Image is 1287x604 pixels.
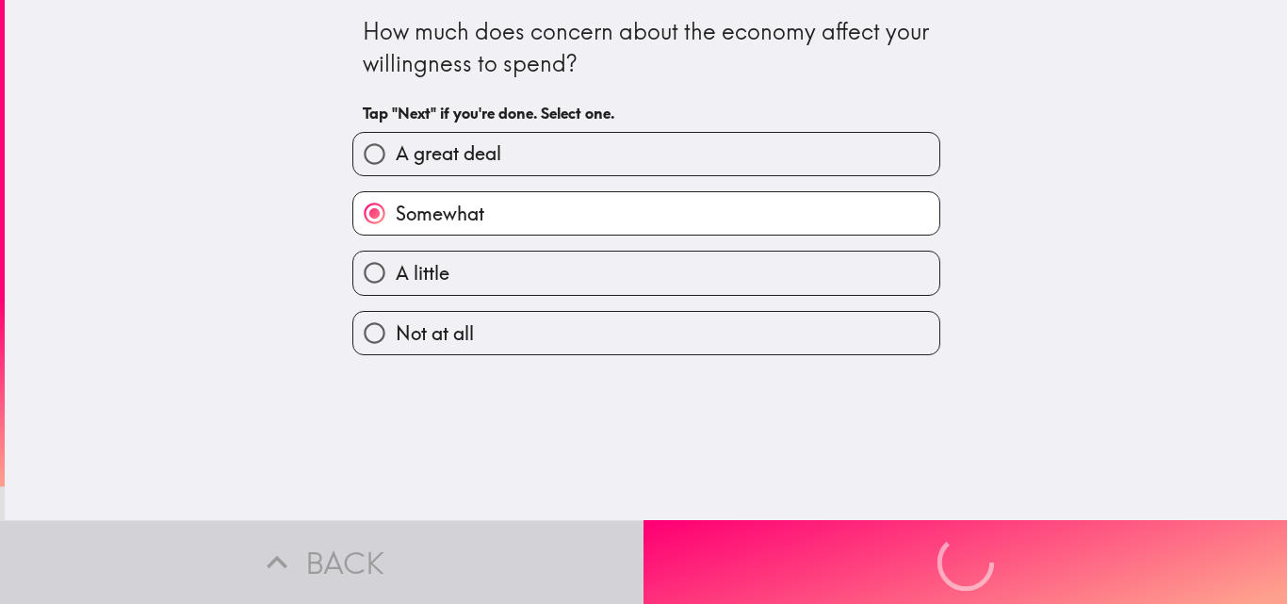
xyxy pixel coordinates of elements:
[353,133,939,175] button: A great deal
[396,260,449,286] span: A little
[363,103,930,123] h6: Tap "Next" if you're done. Select one.
[353,192,939,235] button: Somewhat
[363,16,930,79] div: How much does concern about the economy affect your willingness to spend?
[396,140,501,167] span: A great deal
[353,252,939,294] button: A little
[353,312,939,354] button: Not at all
[396,320,474,347] span: Not at all
[396,201,484,227] span: Somewhat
